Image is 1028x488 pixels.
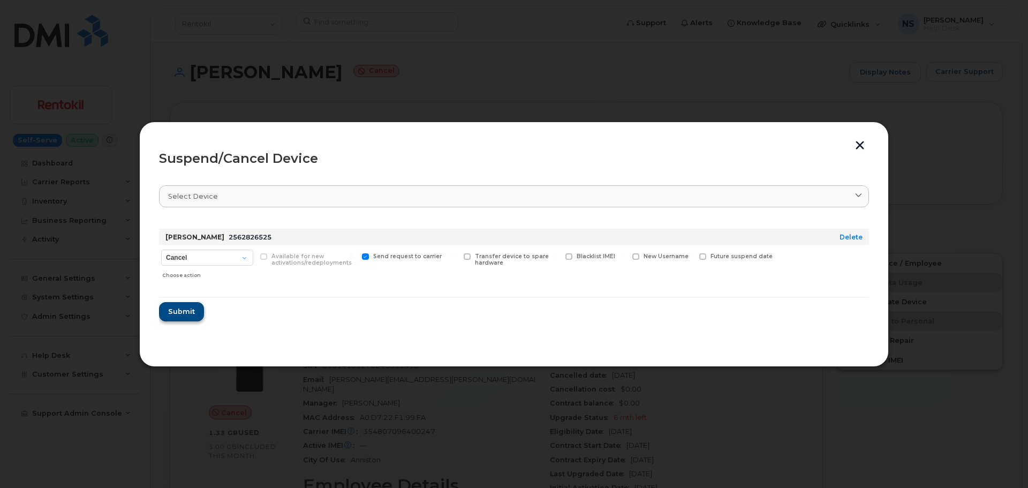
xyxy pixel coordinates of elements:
[553,253,558,259] input: Blacklist IMEI
[349,253,354,259] input: Send request to carrier
[159,185,869,207] a: Select device
[451,253,456,259] input: Transfer device to spare hardware
[710,253,773,260] span: Future suspend date
[165,233,224,241] strong: [PERSON_NAME]
[168,306,195,317] span: Submit
[475,253,549,267] span: Transfer device to spare hardware
[159,302,204,321] button: Submit
[168,191,218,201] span: Select device
[644,253,689,260] span: New Username
[686,253,692,259] input: Future suspend date
[229,233,271,241] span: 2562826525
[271,253,352,267] span: Available for new activations/redeployments
[162,267,253,280] div: Choose action
[577,253,615,260] span: Blacklist IMEI
[981,441,1020,480] iframe: Messenger Launcher
[373,253,442,260] span: Send request to carrier
[159,152,869,165] div: Suspend/Cancel Device
[247,253,253,259] input: Available for new activations/redeployments
[619,253,625,259] input: New Username
[840,233,863,241] a: Delete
